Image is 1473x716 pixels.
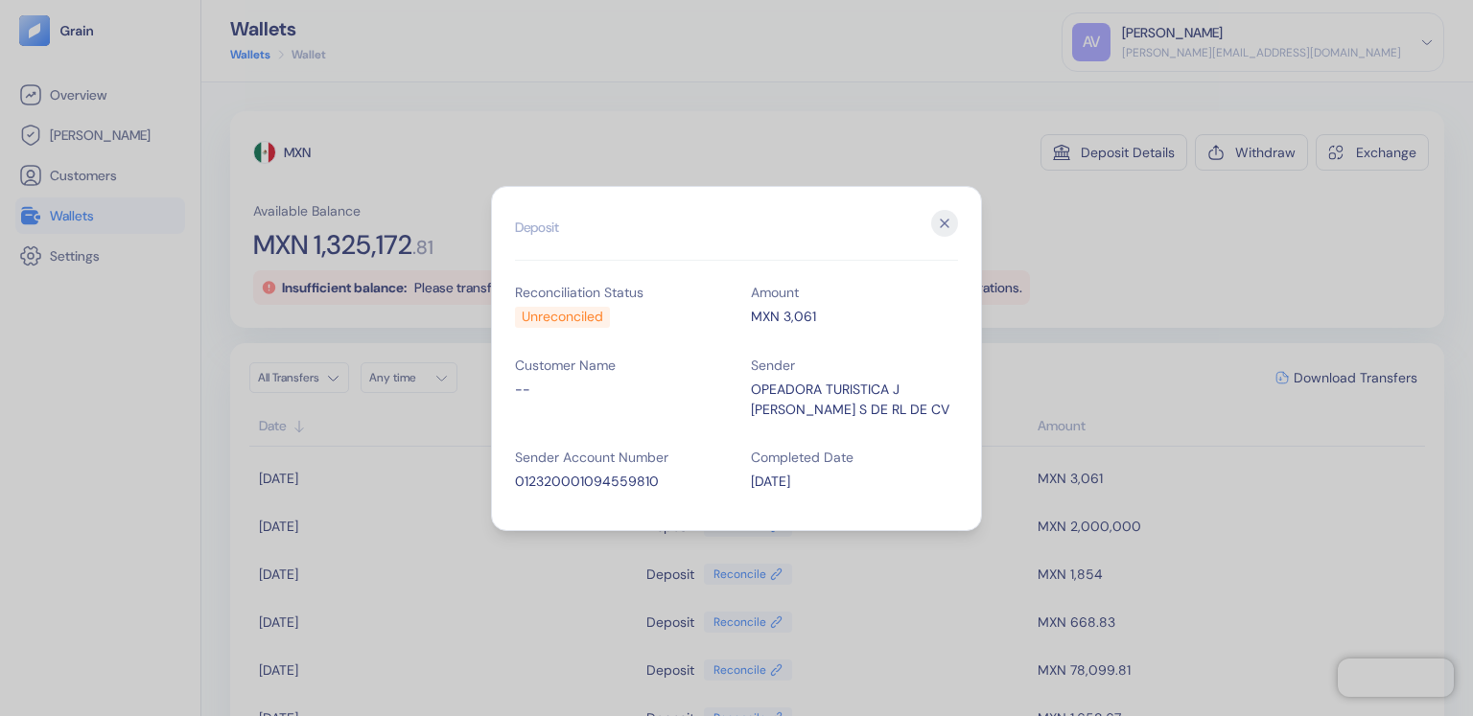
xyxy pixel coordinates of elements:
[751,380,958,420] div: OPEADORA TURISTICA J [PERSON_NAME] S DE RL DE CV
[515,472,722,492] div: 012320001094559810
[515,358,722,372] div: Customer Name
[751,450,958,464] div: Completed Date
[751,358,958,372] div: Sender
[515,450,722,464] div: Sender Account Number
[751,286,958,299] div: Amount
[515,286,722,299] div: Reconciliation Status
[515,210,958,261] h2: Deposit
[751,307,958,327] div: MXN 3,061
[522,307,603,327] div: Unreconciled
[515,380,722,400] div: --
[751,472,958,492] div: [DATE]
